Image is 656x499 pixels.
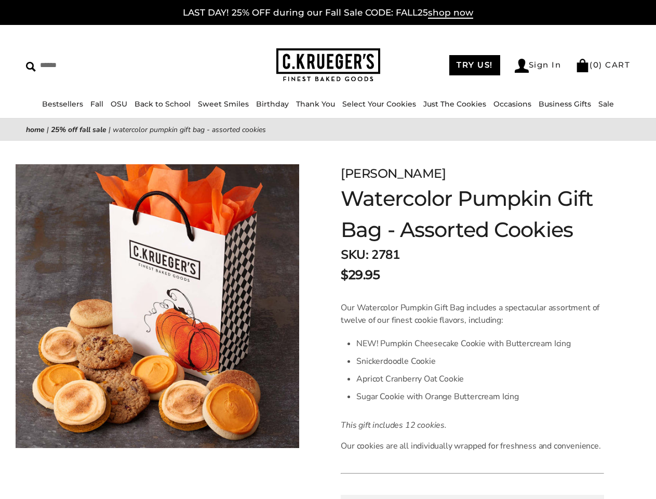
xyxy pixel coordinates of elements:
[26,57,164,73] input: Search
[598,99,614,109] a: Sale
[256,99,289,109] a: Birthday
[356,352,604,370] li: Snickerdoodle Cookie
[42,99,83,109] a: Bestsellers
[341,419,447,431] em: This gift includes 12 cookies.
[183,7,473,19] a: LAST DAY! 25% OFF during our Fall Sale CODE: FALL25shop now
[341,164,604,183] div: [PERSON_NAME]
[296,99,335,109] a: Thank You
[341,301,604,326] p: Our Watercolor Pumpkin Gift Bag includes a spectacular assortment of twelve of our finest cookie ...
[111,99,127,109] a: OSU
[26,62,36,72] img: Search
[423,99,486,109] a: Just The Cookies
[26,125,45,135] a: Home
[449,55,500,75] a: TRY US!
[575,60,630,70] a: (0) CART
[90,99,103,109] a: Fall
[356,370,604,388] li: Apricot Cranberry Oat Cookie
[593,60,599,70] span: 0
[341,266,380,284] span: $29.95
[51,125,106,135] a: 25% OFF Fall Sale
[342,99,416,109] a: Select Your Cookies
[493,99,531,109] a: Occasions
[198,99,249,109] a: Sweet Smiles
[26,124,630,136] nav: breadcrumbs
[276,48,380,82] img: C.KRUEGER'S
[371,246,399,263] span: 2781
[341,440,604,452] p: Our cookies are all individually wrapped for freshness and convenience.
[113,125,266,135] span: Watercolor Pumpkin Gift Bag - Assorted Cookies
[515,59,561,73] a: Sign In
[356,335,604,352] li: NEW! Pumpkin Cheesecake Cookie with Buttercream Icing
[341,183,604,245] h1: Watercolor Pumpkin Gift Bag - Assorted Cookies
[428,7,473,19] span: shop now
[16,164,299,448] img: Watercolor Pumpkin Gift Bag - Assorted Cookies
[47,125,49,135] span: |
[341,246,368,263] strong: SKU:
[515,59,529,73] img: Account
[539,99,591,109] a: Business Gifts
[356,388,604,405] li: Sugar Cookie with Orange Buttercream Icing
[575,59,590,72] img: Bag
[135,99,191,109] a: Back to School
[109,125,111,135] span: |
